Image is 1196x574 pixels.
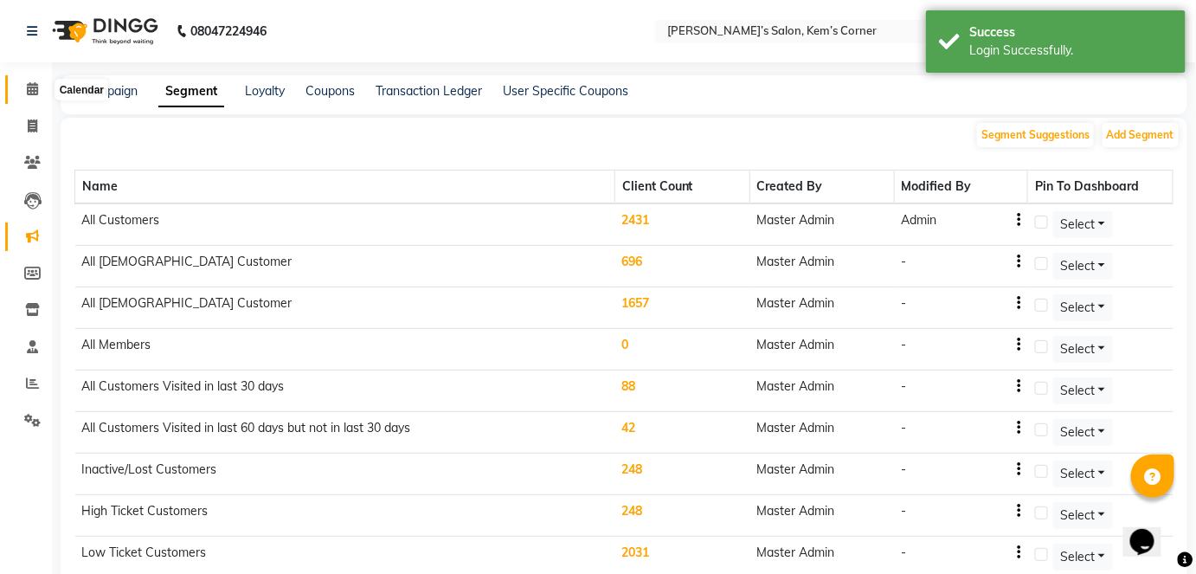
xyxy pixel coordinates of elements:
[75,203,615,246] td: All Customers
[1053,336,1114,363] button: Select
[1028,171,1173,204] th: Pin To Dashboard
[44,7,163,55] img: logo
[75,287,615,329] td: All [DEMOGRAPHIC_DATA] Customer
[901,211,936,229] div: Admin
[1123,505,1179,557] iframe: chat widget
[1053,544,1114,571] button: Select
[1053,253,1114,280] button: Select
[969,42,1173,60] div: Login Successfully.
[614,412,749,454] td: 42
[614,329,749,371] td: 0
[190,7,267,55] b: 08047224946
[901,502,906,520] div: -
[1053,294,1114,321] button: Select
[614,371,749,412] td: 88
[1053,461,1114,487] button: Select
[376,83,482,99] a: Transaction Ledger
[614,287,749,329] td: 1657
[749,495,894,537] td: Master Admin
[901,294,906,313] div: -
[245,83,285,99] a: Loyalty
[75,412,615,454] td: All Customers Visited in last 60 days but not in last 30 days
[749,203,894,246] td: Master Admin
[749,454,894,495] td: Master Admin
[1053,377,1114,404] button: Select
[614,454,749,495] td: 248
[901,419,906,437] div: -
[1061,424,1096,440] span: Select
[614,171,749,204] th: Client Count
[977,123,1094,147] button: Segment Suggestions
[969,23,1173,42] div: Success
[1061,383,1096,398] span: Select
[749,287,894,329] td: Master Admin
[614,203,749,246] td: 2431
[75,454,615,495] td: Inactive/Lost Customers
[749,246,894,287] td: Master Admin
[1053,211,1114,238] button: Select
[901,377,906,396] div: -
[1061,258,1096,274] span: Select
[614,246,749,287] td: 696
[158,76,224,107] a: Segment
[901,461,906,479] div: -
[503,83,628,99] a: User Specific Coupons
[75,246,615,287] td: All [DEMOGRAPHIC_DATA] Customer
[1053,502,1114,529] button: Select
[1061,549,1096,564] span: Select
[749,329,894,371] td: Master Admin
[305,83,355,99] a: Coupons
[894,171,1027,204] th: Modified By
[75,371,615,412] td: All Customers Visited in last 30 days
[1053,419,1114,446] button: Select
[75,171,615,204] th: Name
[749,371,894,412] td: Master Admin
[55,80,108,100] div: Calendar
[1103,123,1179,147] button: Add Segment
[1061,507,1096,523] span: Select
[1061,466,1096,481] span: Select
[1061,216,1096,232] span: Select
[749,171,894,204] th: Created By
[1061,300,1096,315] span: Select
[901,253,906,271] div: -
[1061,341,1096,357] span: Select
[75,495,615,537] td: High Ticket Customers
[614,495,749,537] td: 248
[901,336,906,354] div: -
[749,412,894,454] td: Master Admin
[75,329,615,371] td: All Members
[901,544,906,562] div: -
